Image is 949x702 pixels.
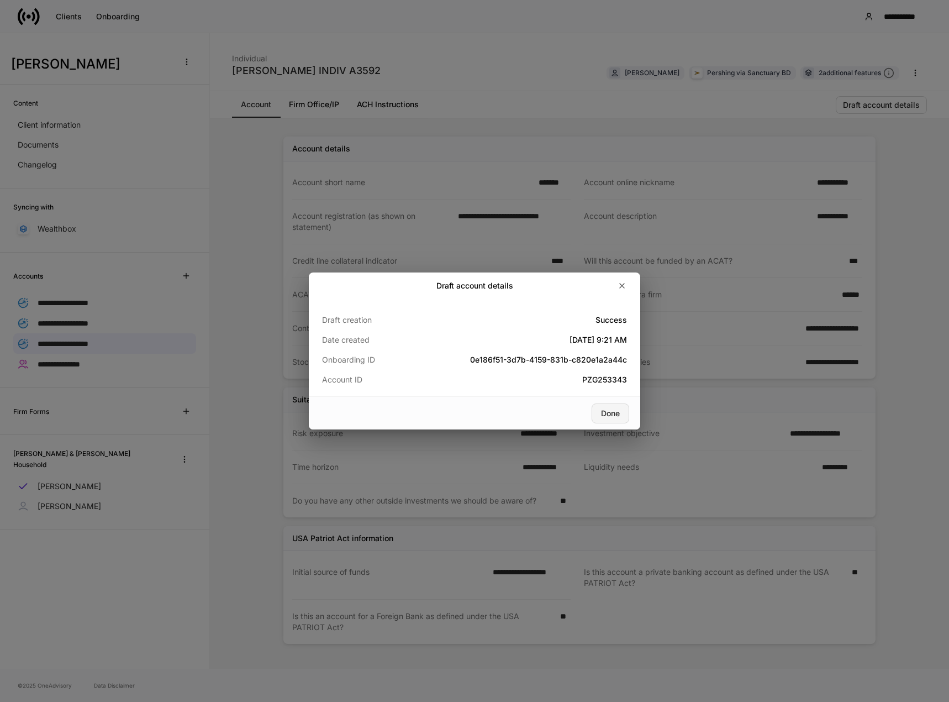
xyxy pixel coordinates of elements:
[436,280,513,291] h2: Draft account details
[592,404,629,423] button: Done
[424,374,627,385] h5: PZG253343
[322,374,424,385] p: Account ID
[424,354,627,365] h5: 0e186f51-3d7b-4159-831b-c820e1a2a44c
[424,315,627,326] h5: Success
[601,410,620,417] div: Done
[322,315,424,326] p: Draft creation
[322,354,424,365] p: Onboarding ID
[322,334,424,345] p: Date created
[424,334,627,345] h5: [DATE] 9:21 AM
